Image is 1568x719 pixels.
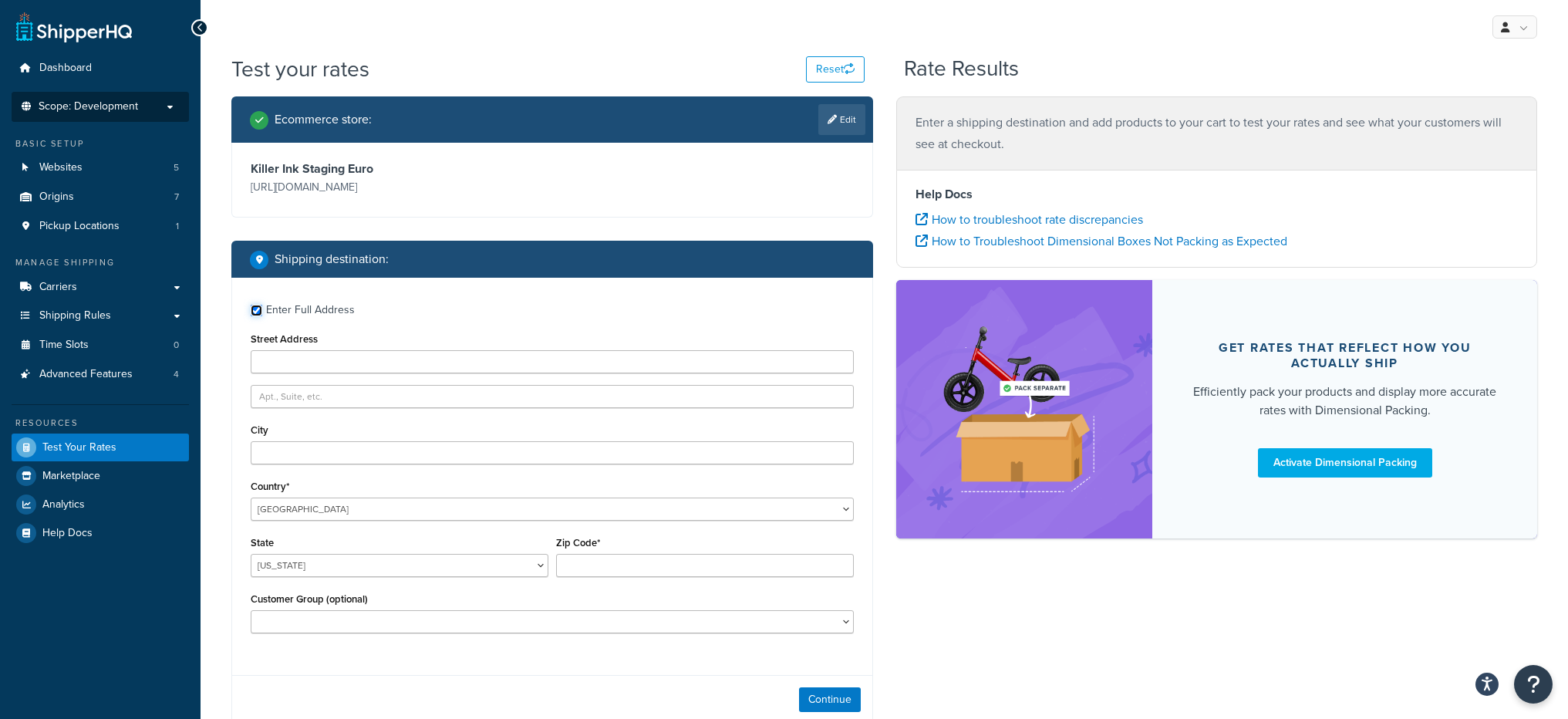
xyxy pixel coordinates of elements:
[12,212,189,241] a: Pickup Locations1
[916,112,1519,155] p: Enter a shipping destination and add products to your cart to test your rates and see what your c...
[12,519,189,547] a: Help Docs
[174,161,179,174] span: 5
[42,527,93,540] span: Help Docs
[251,481,289,492] label: Country*
[251,537,274,549] label: State
[928,303,1121,515] img: feature-image-dim-d40ad3071a2b3c8e08177464837368e35600d3c5e73b18a22c1e4bb210dc32ac.png
[174,191,179,204] span: 7
[42,441,116,454] span: Test Your Rates
[275,252,389,266] h2: Shipping destination :
[12,434,189,461] a: Test Your Rates
[806,56,865,83] button: Reset
[275,113,372,127] h2: Ecommerce store :
[251,177,548,198] p: [URL][DOMAIN_NAME]
[12,273,189,302] a: Carriers
[231,54,369,84] h1: Test your rates
[12,212,189,241] li: Pickup Locations
[916,185,1519,204] h4: Help Docs
[39,220,120,233] span: Pickup Locations
[1258,448,1432,478] a: Activate Dimensional Packing
[39,339,89,352] span: Time Slots
[12,331,189,359] li: Time Slots
[12,137,189,150] div: Basic Setup
[12,256,189,269] div: Manage Shipping
[39,191,74,204] span: Origins
[916,211,1143,228] a: How to troubleshoot rate discrepancies
[916,232,1287,250] a: How to Troubleshoot Dimensional Boxes Not Packing as Expected
[556,537,600,549] label: Zip Code*
[12,154,189,182] li: Websites
[799,687,861,712] button: Continue
[39,281,77,294] span: Carriers
[174,368,179,381] span: 4
[42,498,85,511] span: Analytics
[251,161,548,177] h3: Killer Ink Staging Euro
[176,220,179,233] span: 1
[12,54,189,83] a: Dashboard
[1189,340,1500,371] div: Get rates that reflect how you actually ship
[39,309,111,322] span: Shipping Rules
[12,491,189,518] a: Analytics
[251,424,268,436] label: City
[251,305,262,316] input: Enter Full Address
[251,333,318,345] label: Street Address
[39,62,92,75] span: Dashboard
[904,57,1019,81] h2: Rate Results
[39,368,133,381] span: Advanced Features
[39,100,138,113] span: Scope: Development
[12,360,189,389] a: Advanced Features4
[42,470,100,483] span: Marketplace
[1189,383,1500,420] div: Efficiently pack your products and display more accurate rates with Dimensional Packing.
[251,593,368,605] label: Customer Group (optional)
[12,417,189,430] div: Resources
[39,161,83,174] span: Websites
[12,183,189,211] li: Origins
[1514,665,1553,704] button: Open Resource Center
[174,339,179,352] span: 0
[12,462,189,490] a: Marketplace
[12,154,189,182] a: Websites5
[12,331,189,359] a: Time Slots0
[12,360,189,389] li: Advanced Features
[818,104,865,135] a: Edit
[266,299,355,321] div: Enter Full Address
[251,385,854,408] input: Apt., Suite, etc.
[12,183,189,211] a: Origins7
[12,302,189,330] a: Shipping Rules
